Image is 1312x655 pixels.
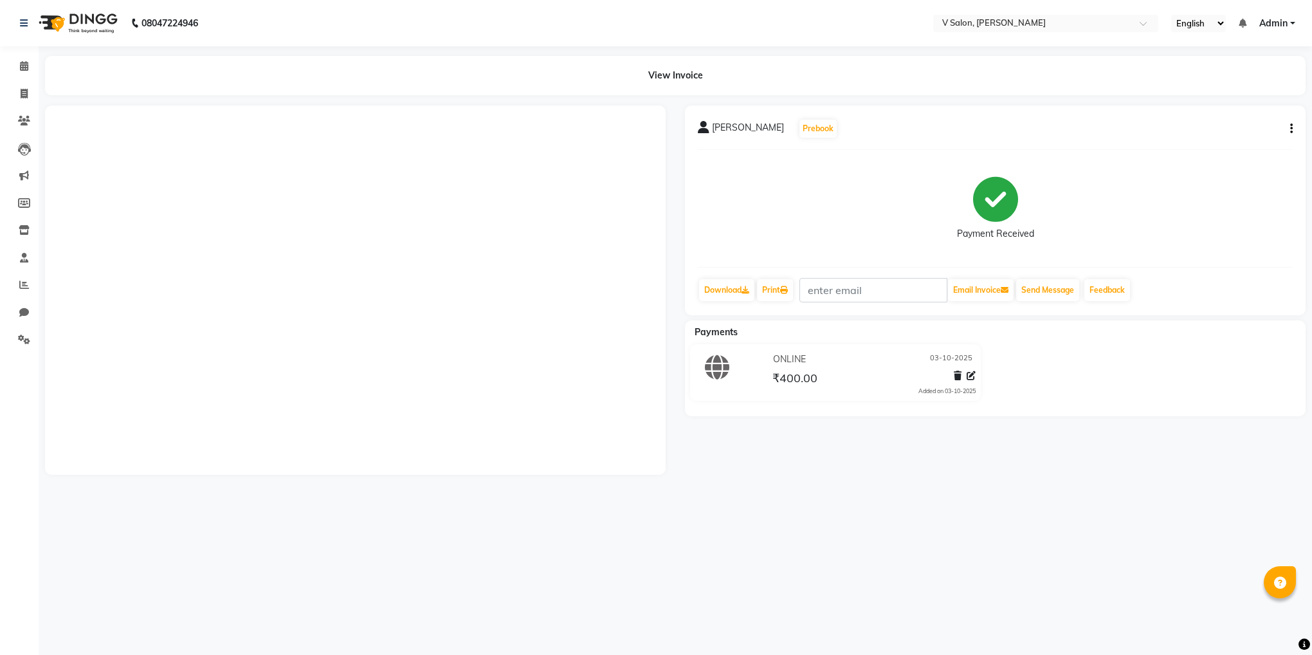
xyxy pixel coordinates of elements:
[33,5,121,41] img: logo
[772,371,817,389] span: ₹400.00
[695,326,738,338] span: Payments
[799,278,947,302] input: enter email
[45,56,1306,95] div: View Invoice
[1016,279,1079,301] button: Send Message
[948,279,1014,301] button: Email Invoice
[699,279,754,301] a: Download
[799,120,837,138] button: Prebook
[957,227,1034,241] div: Payment Received
[141,5,198,41] b: 08047224946
[1259,17,1288,30] span: Admin
[918,387,976,396] div: Added on 03-10-2025
[1258,604,1299,642] iframe: chat widget
[930,353,972,366] span: 03-10-2025
[712,121,784,139] span: [PERSON_NAME]
[1084,279,1130,301] a: Feedback
[773,353,806,366] span: ONLINE
[757,279,793,301] a: Print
